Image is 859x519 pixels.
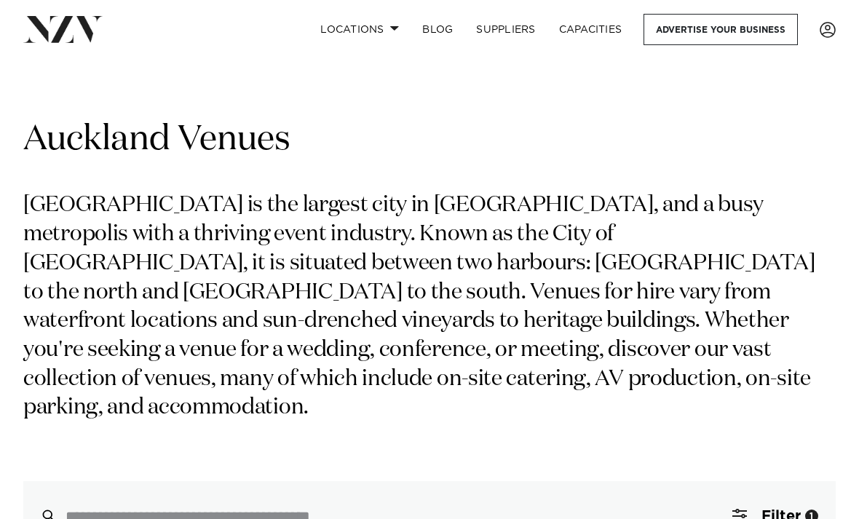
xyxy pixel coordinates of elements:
[464,14,547,45] a: SUPPLIERS
[644,14,798,45] a: Advertise your business
[23,191,836,423] p: [GEOGRAPHIC_DATA] is the largest city in [GEOGRAPHIC_DATA], and a busy metropolis with a thriving...
[309,14,411,45] a: Locations
[23,117,836,162] h1: Auckland Venues
[411,14,464,45] a: BLOG
[23,16,103,42] img: nzv-logo.png
[547,14,634,45] a: Capacities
